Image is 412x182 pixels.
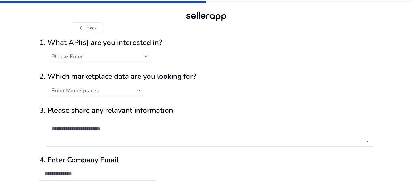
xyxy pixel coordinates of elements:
h2: 1. What API(s) are you interested in? [39,38,373,47]
span: Please Enter [52,53,83,60]
span: chevron_left [77,24,85,32]
h2: 4. Enter Company Email [39,156,373,164]
h2: 3. Please share any relavant information [39,106,373,115]
button: chevron_leftBack [70,22,104,33]
span: Enter Marketplaces [52,87,99,94]
h2: 2. Which marketplace data are you looking for? [39,72,373,81]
